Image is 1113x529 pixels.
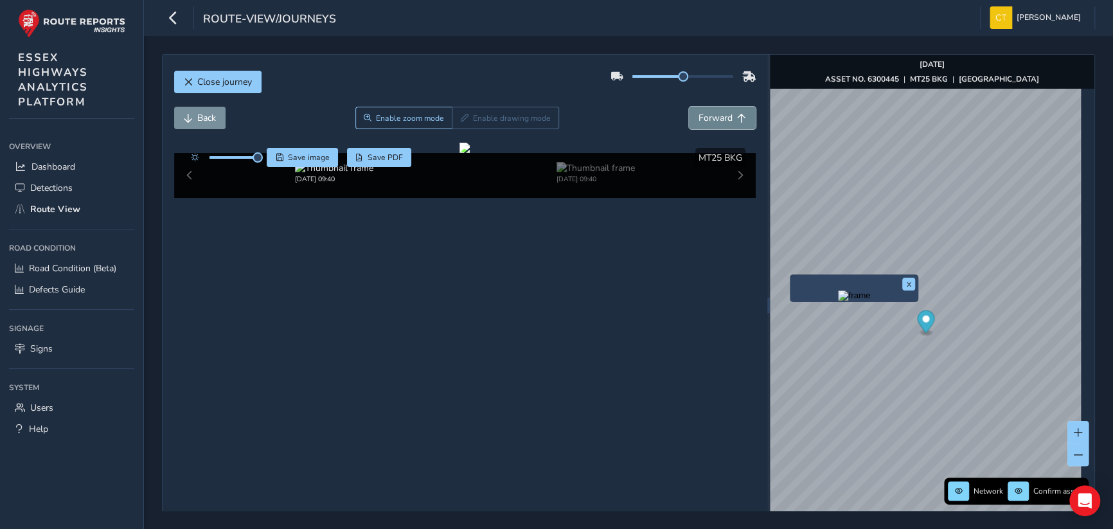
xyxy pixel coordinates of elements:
[825,74,899,84] strong: ASSET NO. 6300445
[9,378,134,397] div: System
[902,278,915,291] button: x
[825,74,1039,84] div: | |
[793,291,915,299] button: Preview frame
[267,148,338,167] button: Save
[9,279,134,300] a: Defects Guide
[689,107,756,129] button: Forward
[974,486,1003,496] span: Network
[9,238,134,258] div: Road Condition
[203,11,336,29] span: route-view/journeys
[9,199,134,220] a: Route View
[9,397,134,418] a: Users
[556,162,635,174] img: Thumbnail frame
[556,174,635,184] div: [DATE] 09:40
[30,203,80,215] span: Route View
[838,291,870,301] img: frame
[29,283,85,296] span: Defects Guide
[9,177,134,199] a: Detections
[9,156,134,177] a: Dashboard
[9,418,134,440] a: Help
[9,137,134,156] div: Overview
[18,9,125,38] img: rr logo
[197,112,216,124] span: Back
[910,74,948,84] strong: MT25 BKG
[174,71,262,93] button: Close journey
[1069,485,1100,516] div: Open Intercom Messenger
[295,162,373,174] img: Thumbnail frame
[959,74,1039,84] strong: [GEOGRAPHIC_DATA]
[295,174,373,184] div: [DATE] 09:40
[9,338,134,359] a: Signs
[1017,6,1081,29] span: [PERSON_NAME]
[347,148,412,167] button: PDF
[197,76,252,88] span: Close journey
[368,152,403,163] span: Save PDF
[18,50,88,109] span: ESSEX HIGHWAYS ANALYTICS PLATFORM
[288,152,330,163] span: Save image
[174,107,226,129] button: Back
[990,6,1012,29] img: diamond-layout
[30,182,73,194] span: Detections
[30,343,53,355] span: Signs
[376,113,444,123] span: Enable zoom mode
[920,59,945,69] strong: [DATE]
[30,402,53,414] span: Users
[29,423,48,435] span: Help
[9,258,134,279] a: Road Condition (Beta)
[29,262,116,274] span: Road Condition (Beta)
[917,310,934,337] div: Map marker
[699,152,742,164] span: MT25 BKG
[355,107,452,129] button: Zoom
[9,319,134,338] div: Signage
[990,6,1085,29] button: [PERSON_NAME]
[31,161,75,173] span: Dashboard
[699,112,733,124] span: Forward
[1033,486,1085,496] span: Confirm assets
